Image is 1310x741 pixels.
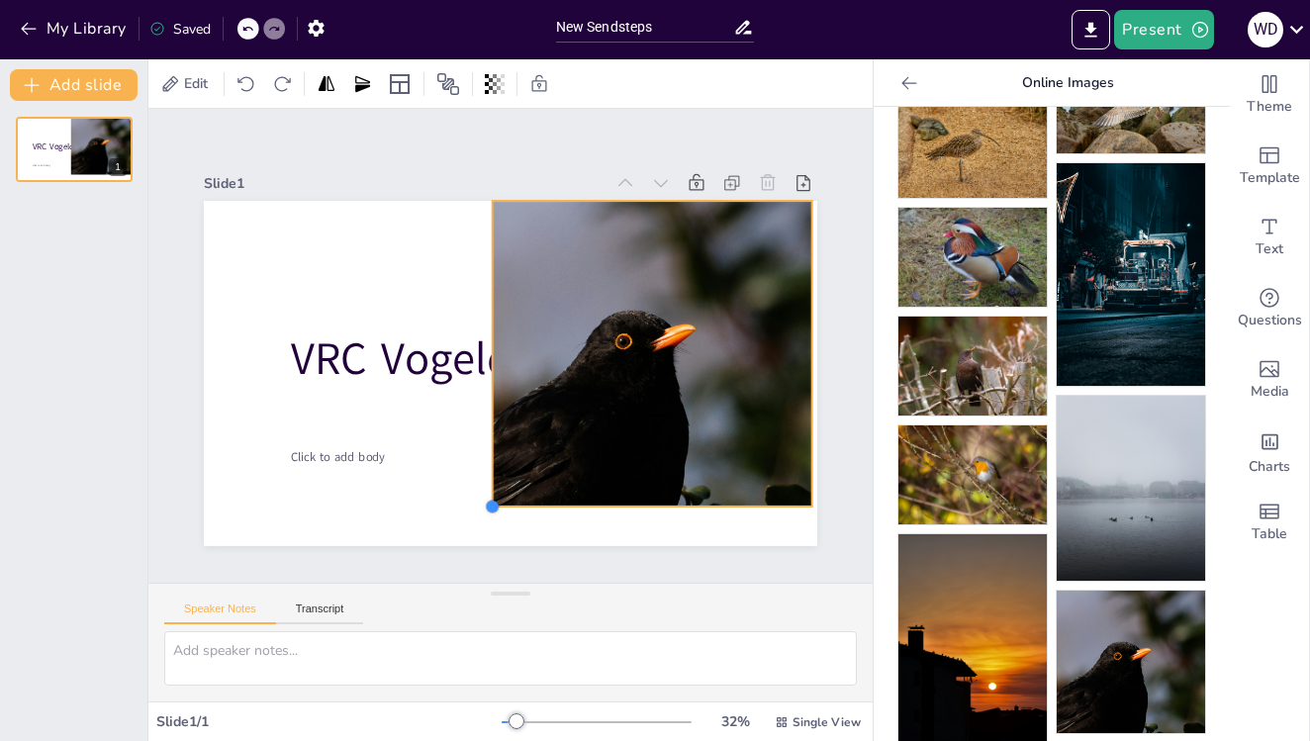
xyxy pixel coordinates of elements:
span: Template [1240,167,1300,189]
div: Add charts and graphs [1230,416,1309,487]
input: Insert title [556,13,734,42]
span: Questions [1238,310,1302,331]
img: g68a7711c62c80b4f267341b0ce44cf7716d452861ac9791cca826009958c99a106ac7f91321fcf75a659ff998be9c270... [898,208,1047,307]
img: gdefd2a1f7a7c83e1949306d966abe3de63e8f240e3e0410e19637ec9c70a2d348a264031394069b360406793905a0470... [898,425,1047,524]
span: Edit [180,74,212,93]
div: Add a table [1230,487,1309,558]
span: Click to add body [33,164,50,167]
div: Add text boxes [1230,202,1309,273]
img: pexels-photo-31052288.jpeg [1057,163,1205,386]
img: g6464fa2a8ed6ec2ceafce46d8751b7a4ce68f548dbc171f30e4474042a4637025d818cff3dcf5a539958fabef4e0c98f... [898,317,1047,416]
img: pexels-photo-31037083.jpeg [1057,591,1205,733]
button: Speaker Notes [164,602,276,624]
button: My Library [15,13,135,45]
div: Slide 1 / 1 [156,712,502,731]
div: Add images, graphics, shapes or video [1230,344,1309,416]
span: Click to add body [291,449,386,466]
img: g0e2ee6f150108a82a78bab218f48015205dc46fae739373c99d42403d13fbfcbc17d544bb9769cb14e07989c5f97d758... [898,99,1047,198]
div: Add ready made slides [1230,131,1309,202]
div: Slide 1 [204,174,604,193]
div: 1 [16,117,133,182]
div: W d [1248,12,1283,47]
button: Add slide [10,69,138,101]
div: Change the overall theme [1230,59,1309,131]
button: Export to PowerPoint [1072,10,1110,49]
span: Table [1252,523,1287,545]
div: 1 [109,158,127,176]
span: VRC Vogelquiz [291,328,568,390]
button: Transcript [276,602,364,624]
button: W d [1248,10,1283,49]
span: Charts [1249,456,1290,478]
button: Present [1114,10,1213,49]
img: pexels-photo-30665348.jpeg [1057,396,1205,582]
div: Saved [149,20,211,39]
div: 32 % [711,712,759,731]
span: Position [436,72,460,96]
p: Online Images [925,59,1210,107]
span: Single View [793,714,861,730]
span: Text [1256,238,1283,260]
div: Layout [384,68,416,100]
span: Theme [1247,96,1292,118]
div: Get real-time input from your audience [1230,273,1309,344]
span: VRC Vogelquiz [33,141,85,153]
span: Media [1251,381,1289,403]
